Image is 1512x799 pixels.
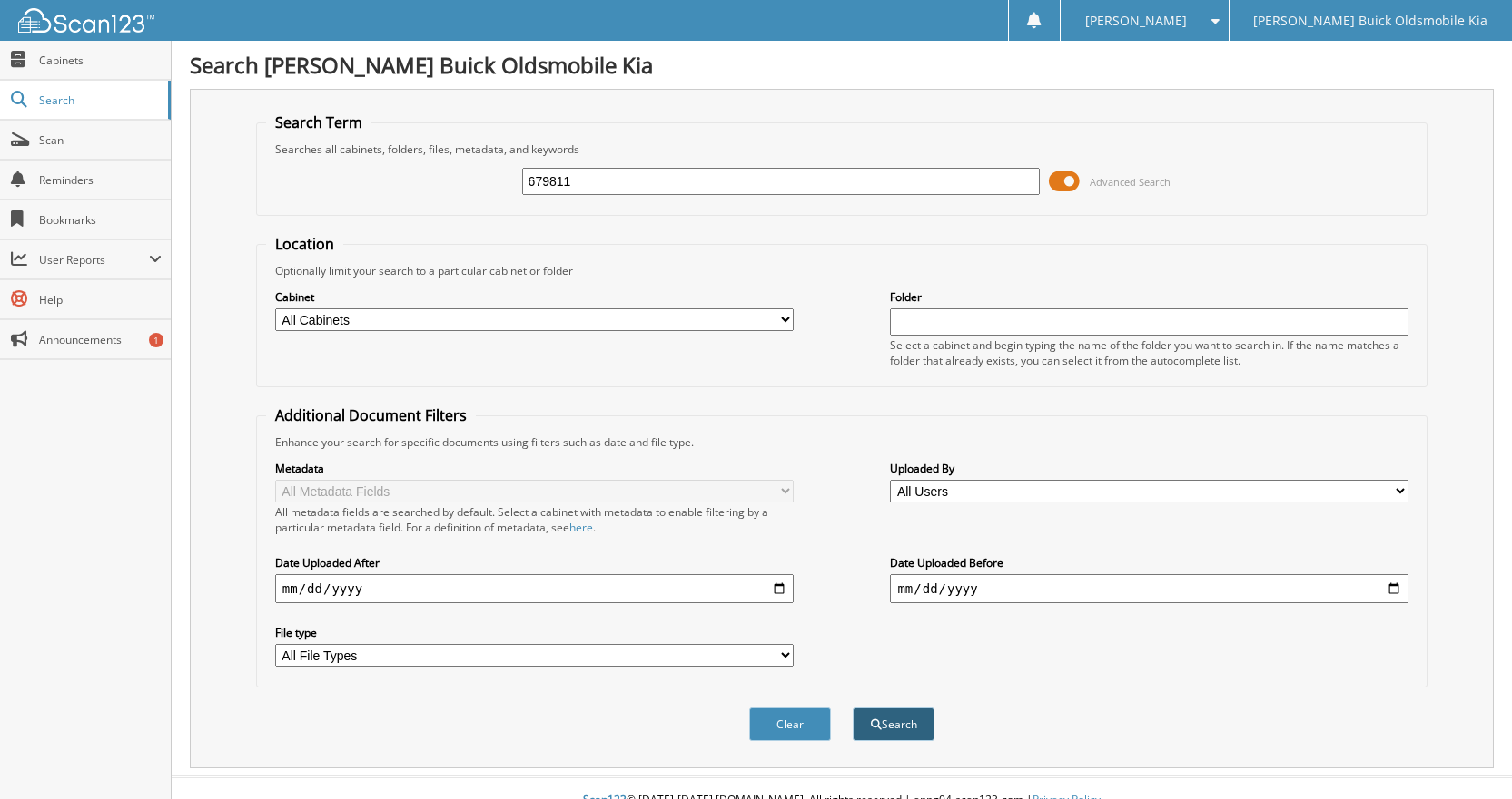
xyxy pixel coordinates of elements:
[266,112,371,132] legend: Search Term
[749,707,831,741] button: Clear
[569,520,593,535] a: here
[275,625,794,640] label: File type
[275,461,794,476] label: Metadata
[39,252,149,268] span: User Reports
[39,172,162,188] span: Reminders
[1253,15,1487,26] span: [PERSON_NAME] Buick Oldsmobile Kia
[266,234,343,254] legend: Location
[39,212,162,228] span: Bookmarks
[275,555,794,570] label: Date Uploaded After
[275,289,794,305] label: Cabinet
[275,574,794,603] input: start
[18,8,154,33] img: scan123-logo-white.svg
[1090,175,1171,189] span: Advanced Search
[266,405,476,425] legend: Additional Document Filters
[266,434,1418,450] div: Enhance your search for specific documents using filters such as date and file type.
[190,50,1494,80] h1: Search [PERSON_NAME] Buick Oldsmobile Kia
[266,263,1418,278] div: Optionally limit your search to a particular cabinet or folder
[890,461,1408,476] label: Uploaded By
[266,141,1418,157] div: Searches all cabinets, folders, files, metadata, and keywords
[39,132,162,148] span: Scan
[39,93,159,108] span: Search
[853,707,934,741] button: Search
[890,555,1408,570] label: Date Uploaded Before
[275,504,794,535] div: All metadata fields are searched by default. Select a cabinet with metadata to enable filtering b...
[39,292,162,307] span: Help
[149,333,163,347] div: 1
[890,574,1408,603] input: end
[890,337,1408,368] div: Select a cabinet and begin typing the name of the folder you want to search in. If the name match...
[39,53,162,68] span: Cabinets
[39,332,162,347] span: Announcements
[890,289,1408,305] label: Folder
[1085,15,1187,26] span: [PERSON_NAME]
